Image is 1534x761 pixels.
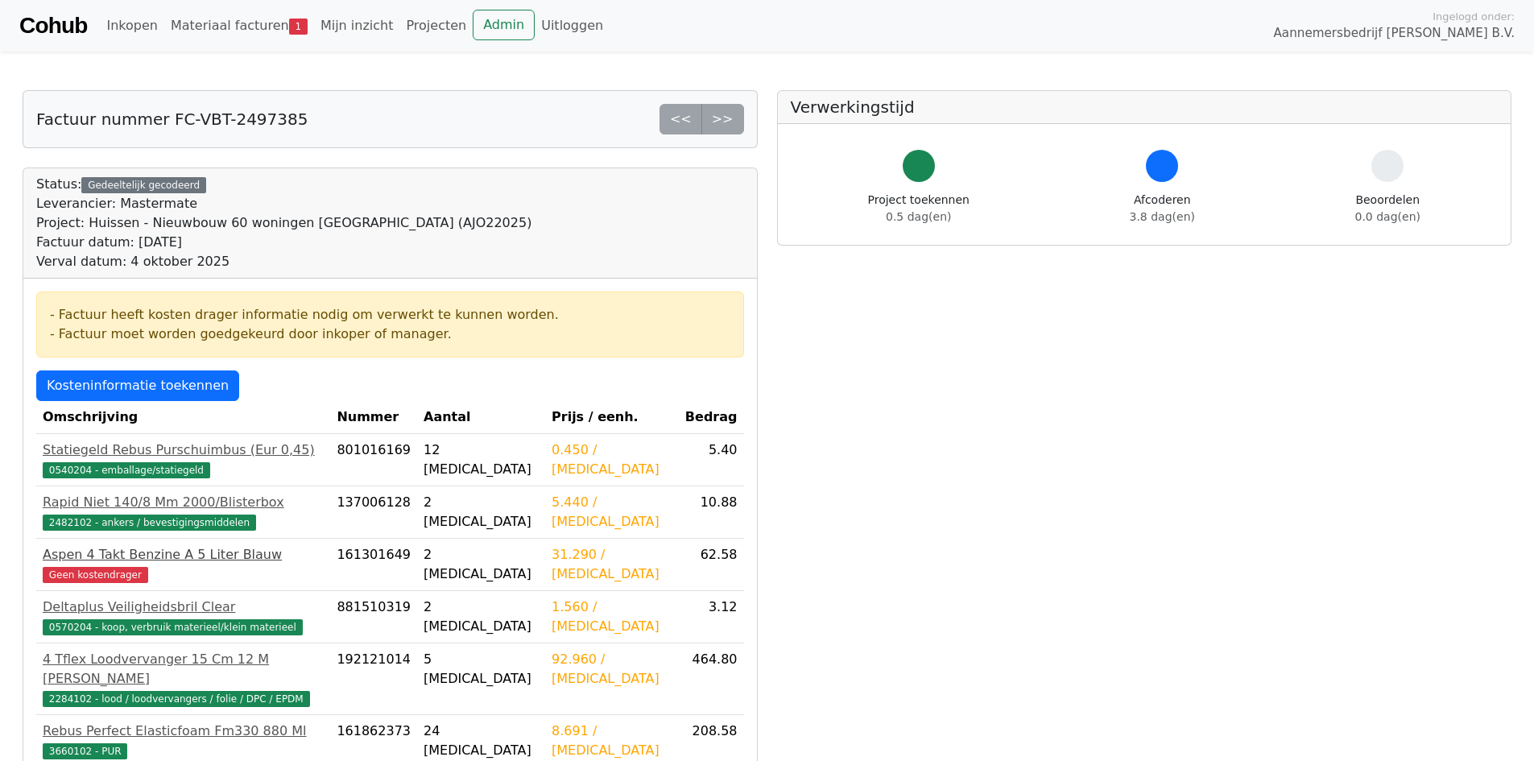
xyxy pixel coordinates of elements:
div: Aspen 4 Takt Benzine A 5 Liter Blauw [43,545,324,565]
td: 62.58 [677,539,743,591]
td: 801016169 [330,434,417,486]
span: 0.0 dag(en) [1355,210,1420,223]
div: 2 [MEDICAL_DATA] [424,598,539,636]
a: Deltaplus Veiligheidsbril Clear0570204 - koop, verbruik materieel/klein materieel [43,598,324,636]
th: Nummer [330,401,417,434]
span: Aannemersbedrijf [PERSON_NAME] B.V. [1273,24,1515,43]
span: Geen kostendrager [43,567,148,583]
td: 881510319 [330,591,417,643]
td: 161301649 [330,539,417,591]
h5: Factuur nummer FC-VBT-2497385 [36,110,308,129]
div: Rebus Perfect Elasticfoam Fm330 880 Ml [43,722,324,741]
a: Uitloggen [535,10,610,42]
a: Inkopen [100,10,163,42]
div: 24 [MEDICAL_DATA] [424,722,539,760]
a: Cohub [19,6,87,45]
div: - Factuur heeft kosten drager informatie nodig om verwerkt te kunnen worden. [50,305,730,325]
th: Bedrag [677,401,743,434]
th: Aantal [417,401,545,434]
span: 3.8 dag(en) [1130,210,1195,223]
span: Ingelogd onder: [1433,9,1515,24]
td: 3.12 [677,591,743,643]
div: Verval datum: 4 oktober 2025 [36,252,531,271]
a: Rebus Perfect Elasticfoam Fm330 880 Ml3660102 - PUR [43,722,324,760]
a: Materiaal facturen1 [164,10,314,42]
span: 2284102 - lood / loodvervangers / folie / DPC / EPDM [43,691,310,707]
th: Omschrijving [36,401,330,434]
span: 2482102 - ankers / bevestigingsmiddelen [43,515,256,531]
div: Afcoderen [1130,192,1195,225]
span: 0570204 - koop, verbruik materieel/klein materieel [43,619,303,635]
a: Kosteninformatie toekennen [36,370,239,401]
div: 92.960 / [MEDICAL_DATA] [552,650,671,689]
div: Project: Huissen - Nieuwbouw 60 woningen [GEOGRAPHIC_DATA] (AJO22025) [36,213,531,233]
a: Admin [473,10,535,40]
h5: Verwerkingstijd [791,97,1499,117]
th: Prijs / eenh. [545,401,677,434]
a: 4 Tflex Loodvervanger 15 Cm 12 M [PERSON_NAME]2284102 - lood / loodvervangers / folie / DPC / EPDM [43,650,324,708]
td: 10.88 [677,486,743,539]
div: Project toekennen [868,192,970,225]
div: Statiegeld Rebus Purschuimbus (Eur 0,45) [43,440,324,460]
div: 4 Tflex Loodvervanger 15 Cm 12 M [PERSON_NAME] [43,650,324,689]
span: 0540204 - emballage/statiegeld [43,462,210,478]
span: 0.5 dag(en) [886,210,951,223]
a: Rapid Niet 140/8 Mm 2000/Blisterbox2482102 - ankers / bevestigingsmiddelen [43,493,324,531]
div: 31.290 / [MEDICAL_DATA] [552,545,671,584]
div: Beoordelen [1355,192,1420,225]
div: 5.440 / [MEDICAL_DATA] [552,493,671,531]
div: - Factuur moet worden goedgekeurd door inkoper of manager. [50,325,730,344]
div: 0.450 / [MEDICAL_DATA] [552,440,671,479]
div: Factuur datum: [DATE] [36,233,531,252]
div: 2 [MEDICAL_DATA] [424,545,539,584]
td: 192121014 [330,643,417,715]
a: Projecten [399,10,473,42]
div: Rapid Niet 140/8 Mm 2000/Blisterbox [43,493,324,512]
a: Statiegeld Rebus Purschuimbus (Eur 0,45)0540204 - emballage/statiegeld [43,440,324,479]
td: 137006128 [330,486,417,539]
div: Deltaplus Veiligheidsbril Clear [43,598,324,617]
span: 1 [289,19,308,35]
div: Status: [36,175,531,271]
div: 5 [MEDICAL_DATA] [424,650,539,689]
div: 2 [MEDICAL_DATA] [424,493,539,531]
td: 5.40 [677,434,743,486]
div: 1.560 / [MEDICAL_DATA] [552,598,671,636]
td: 464.80 [677,643,743,715]
a: Aspen 4 Takt Benzine A 5 Liter BlauwGeen kostendrager [43,545,324,584]
a: Mijn inzicht [314,10,400,42]
div: 8.691 / [MEDICAL_DATA] [552,722,671,760]
div: Leverancier: Mastermate [36,194,531,213]
span: 3660102 - PUR [43,743,127,759]
div: 12 [MEDICAL_DATA] [424,440,539,479]
div: Gedeeltelijk gecodeerd [81,177,206,193]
